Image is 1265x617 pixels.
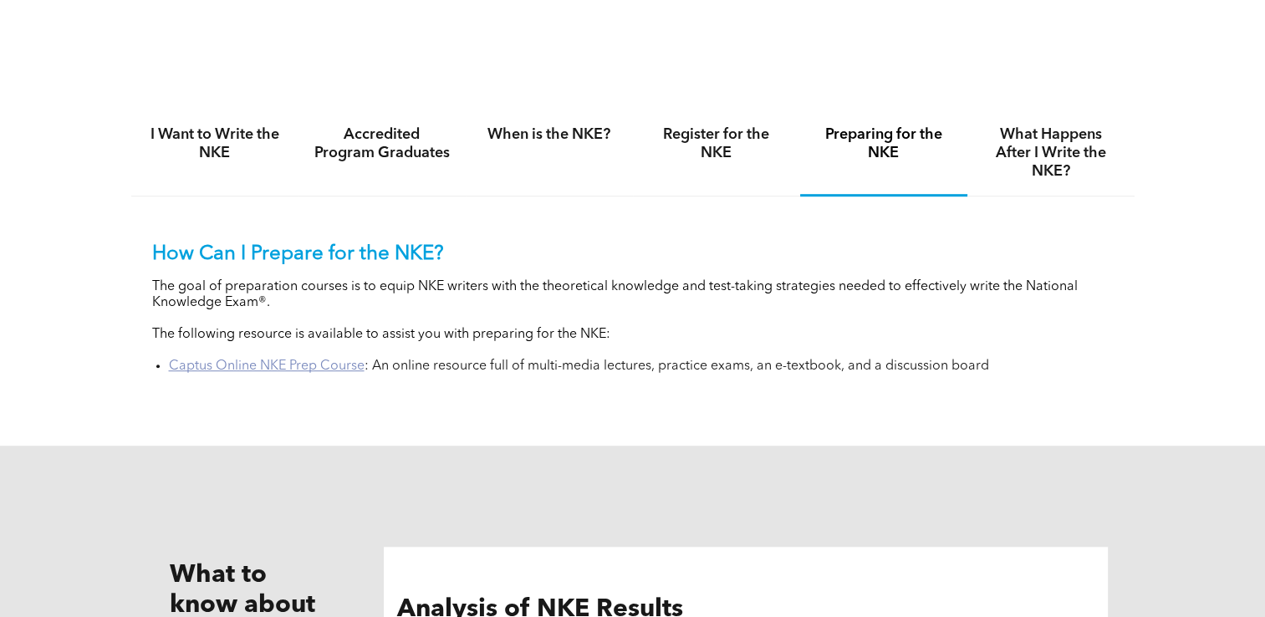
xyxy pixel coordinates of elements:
[314,125,451,162] h4: Accredited Program Graduates
[481,125,618,144] h4: When is the NKE?
[146,125,283,162] h4: I Want to Write the NKE
[815,125,952,162] h4: Preparing for the NKE
[648,125,785,162] h4: Register for the NKE
[169,359,365,373] a: Captus Online NKE Prep Course
[152,242,1114,267] p: How Can I Prepare for the NKE?
[152,327,1114,343] p: The following resource is available to assist you with preparing for the NKE:
[982,125,1120,181] h4: What Happens After I Write the NKE?
[169,359,1114,375] li: : An online resource full of multi-media lectures, practice exams, an e-textbook, and a discussio...
[152,279,1114,311] p: The goal of preparation courses is to equip NKE writers with the theoretical knowledge and test-t...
